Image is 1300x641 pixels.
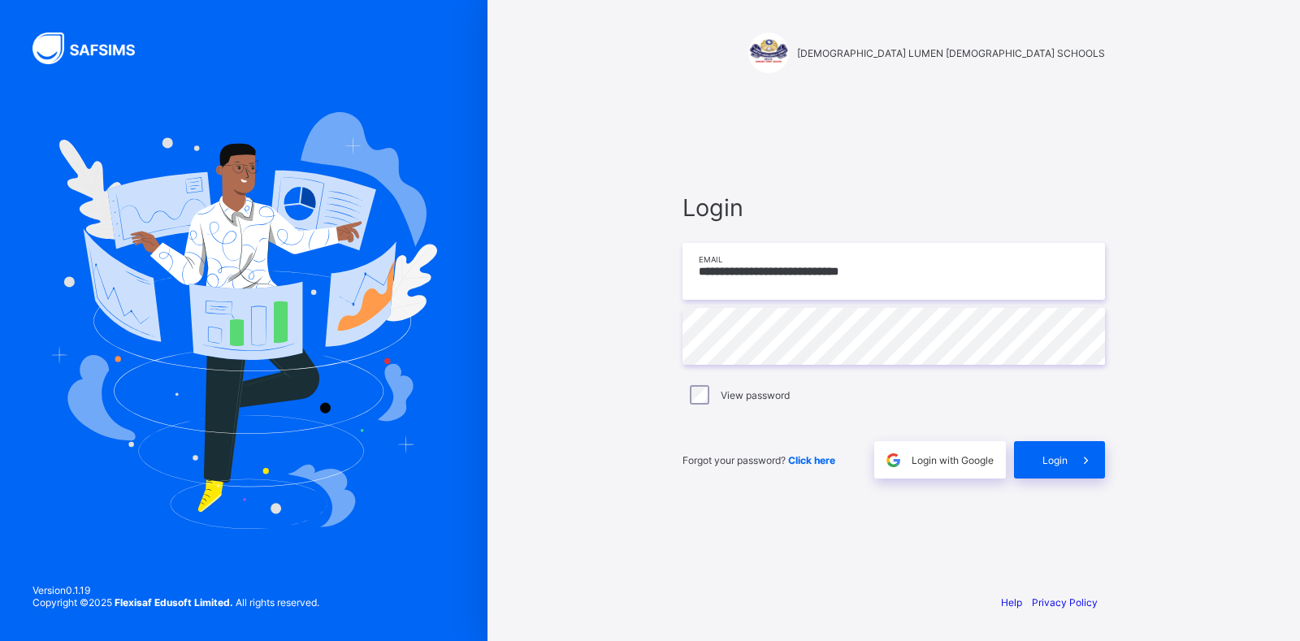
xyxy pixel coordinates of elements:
a: Help [1001,596,1022,609]
span: Version 0.1.19 [32,584,319,596]
img: google.396cfc9801f0270233282035f929180a.svg [884,451,903,470]
span: Login with Google [912,454,994,466]
span: Forgot your password? [682,454,835,466]
span: Login [1042,454,1068,466]
span: Copyright © 2025 All rights reserved. [32,596,319,609]
a: Click here [788,454,835,466]
a: Privacy Policy [1032,596,1098,609]
img: SAFSIMS Logo [32,32,154,64]
span: Login [682,193,1105,222]
strong: Flexisaf Edusoft Limited. [115,596,233,609]
label: View password [721,389,790,401]
span: [DEMOGRAPHIC_DATA] LUMEN [DEMOGRAPHIC_DATA] SCHOOLS [797,47,1105,59]
img: Hero Image [50,112,437,528]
